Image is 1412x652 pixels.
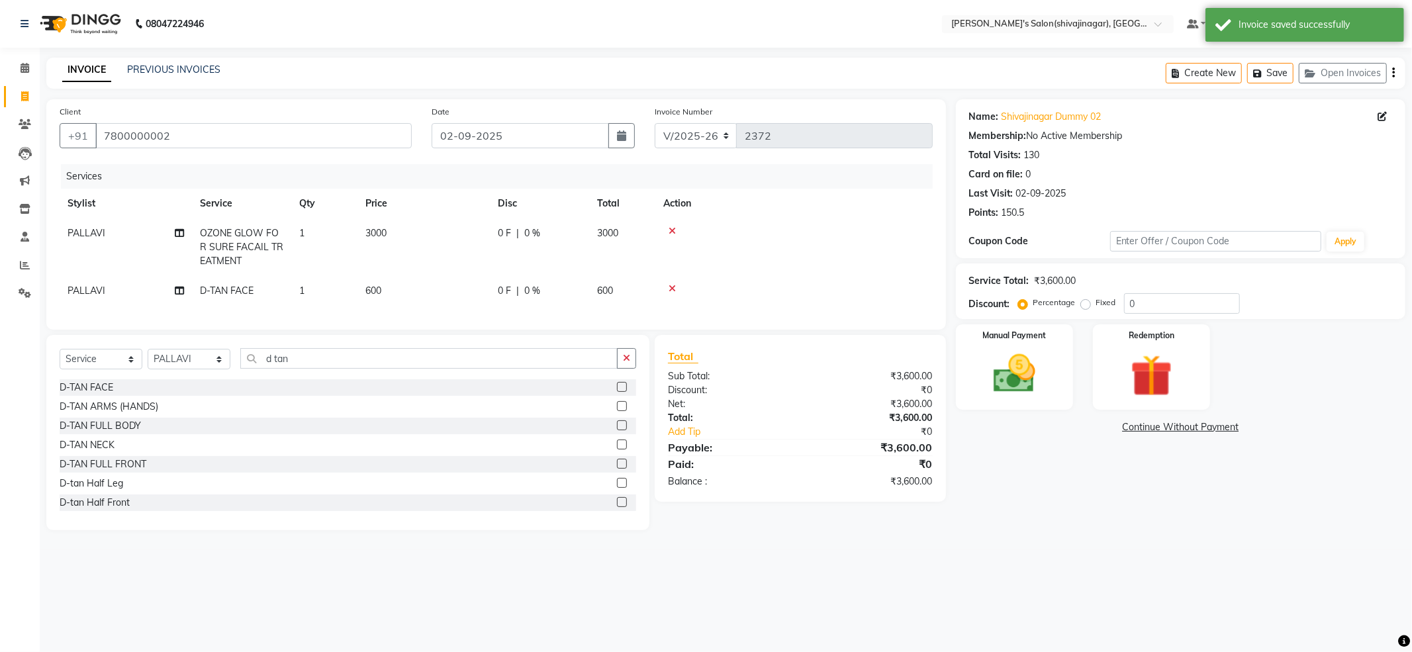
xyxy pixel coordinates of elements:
b: 08047224946 [146,5,204,42]
span: D-TAN FACE [200,285,254,297]
div: Invoice saved successfully [1239,18,1394,32]
div: ₹3,600.00 [800,411,943,425]
label: Redemption [1129,330,1174,342]
label: Client [60,106,81,118]
span: 600 [365,285,381,297]
div: D-TAN FACE [60,381,113,395]
th: Disc [490,189,589,218]
input: Search by Name/Mobile/Email/Code [95,123,412,148]
img: _gift.svg [1117,349,1186,402]
div: 02-09-2025 [1016,187,1066,201]
th: Stylist [60,189,192,218]
div: Name: [969,110,999,124]
a: Add Tip [658,425,824,439]
div: Total: [658,411,800,425]
div: Discount: [658,383,800,397]
span: 3000 [365,227,387,239]
div: Points: [969,206,999,220]
div: Total Visits: [969,148,1021,162]
label: Invoice Number [655,106,712,118]
div: D-TAN FULL BODY [60,419,141,433]
input: Search or Scan [240,348,618,369]
span: 0 F [498,284,511,298]
div: ₹0 [800,456,943,472]
button: Apply [1327,232,1364,252]
div: ₹3,600.00 [800,369,943,383]
span: Total [668,349,698,363]
div: Membership: [969,129,1027,143]
button: Create New [1166,63,1242,83]
div: ₹0 [800,383,943,397]
th: Service [192,189,291,218]
span: 1 [299,227,305,239]
div: Card on file: [969,167,1023,181]
th: Qty [291,189,357,218]
div: D-TAN NECK [60,438,115,452]
span: PALLAVI [68,227,105,239]
span: PALLAVI [68,285,105,297]
div: Services [61,164,943,189]
label: Manual Payment [982,330,1046,342]
a: Shivajinagar Dummy 02 [1002,110,1102,124]
a: Continue Without Payment [959,420,1403,434]
div: D-TAN ARMS (HANDS) [60,400,158,414]
div: ₹3,600.00 [800,475,943,489]
div: D-TAN FULL FRONT [60,457,146,471]
button: +91 [60,123,97,148]
div: Payable: [658,440,800,455]
input: Enter Offer / Coupon Code [1110,231,1322,252]
span: 0 F [498,226,511,240]
a: PREVIOUS INVOICES [127,64,220,75]
th: Price [357,189,490,218]
span: 0 % [524,226,540,240]
div: No Active Membership [969,129,1392,143]
div: Discount: [969,297,1010,311]
th: Total [589,189,655,218]
div: Sub Total: [658,369,800,383]
span: OZONE GLOW FOR SURE FACAIL TREATMENT [200,227,283,267]
button: Save [1247,63,1294,83]
span: | [516,284,519,298]
div: 150.5 [1002,206,1025,220]
div: Service Total: [969,274,1029,288]
div: Last Visit: [969,187,1013,201]
span: 600 [597,285,613,297]
div: Balance : [658,475,800,489]
span: 3000 [597,227,618,239]
span: | [516,226,519,240]
label: Percentage [1033,297,1076,308]
th: Action [655,189,933,218]
div: D-tan Half Front [60,496,130,510]
div: ₹0 [824,425,943,439]
label: Date [432,106,449,118]
a: INVOICE [62,58,111,82]
span: 0 % [524,284,540,298]
span: 1 [299,285,305,297]
div: ₹3,600.00 [800,440,943,455]
div: Coupon Code [969,234,1110,248]
div: D-tan Half Leg [60,477,123,490]
div: 0 [1026,167,1031,181]
div: 130 [1024,148,1040,162]
div: Net: [658,397,800,411]
img: _cash.svg [980,349,1049,398]
button: Open Invoices [1299,63,1387,83]
label: Fixed [1096,297,1116,308]
div: ₹3,600.00 [1035,274,1076,288]
img: logo [34,5,124,42]
div: ₹3,600.00 [800,397,943,411]
div: Paid: [658,456,800,472]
